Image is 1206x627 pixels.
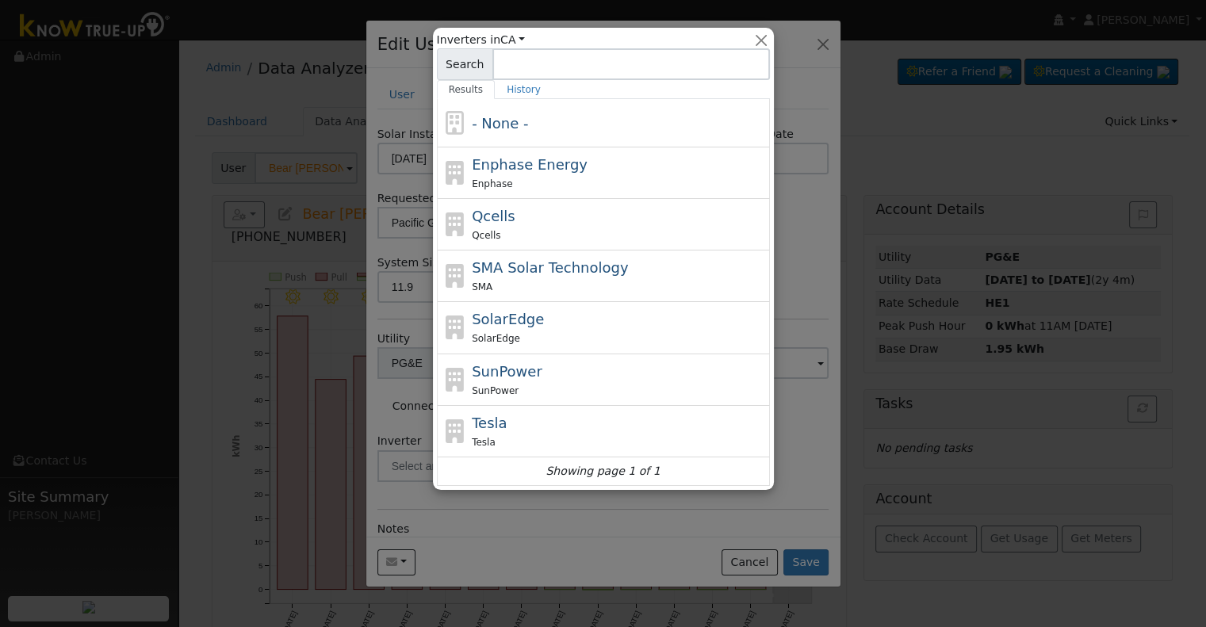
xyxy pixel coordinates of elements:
[472,178,512,189] span: Enphase
[472,156,588,173] span: Enphase Energy
[472,259,628,276] span: SMA Solar Technology
[472,385,519,396] span: SunPower
[546,463,660,480] i: Showing page 1 of 1
[437,48,493,80] span: Search
[472,281,492,292] span: SMA
[495,80,553,99] a: History
[472,115,528,132] span: - None -
[472,311,544,327] span: SolarEdge
[472,363,542,380] span: SunPower
[437,80,496,99] a: Results
[472,437,496,448] span: Tesla
[472,415,507,431] span: Tesla
[472,230,500,241] span: Qcells
[472,208,515,224] span: Qcells
[472,333,520,344] span: SolarEdge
